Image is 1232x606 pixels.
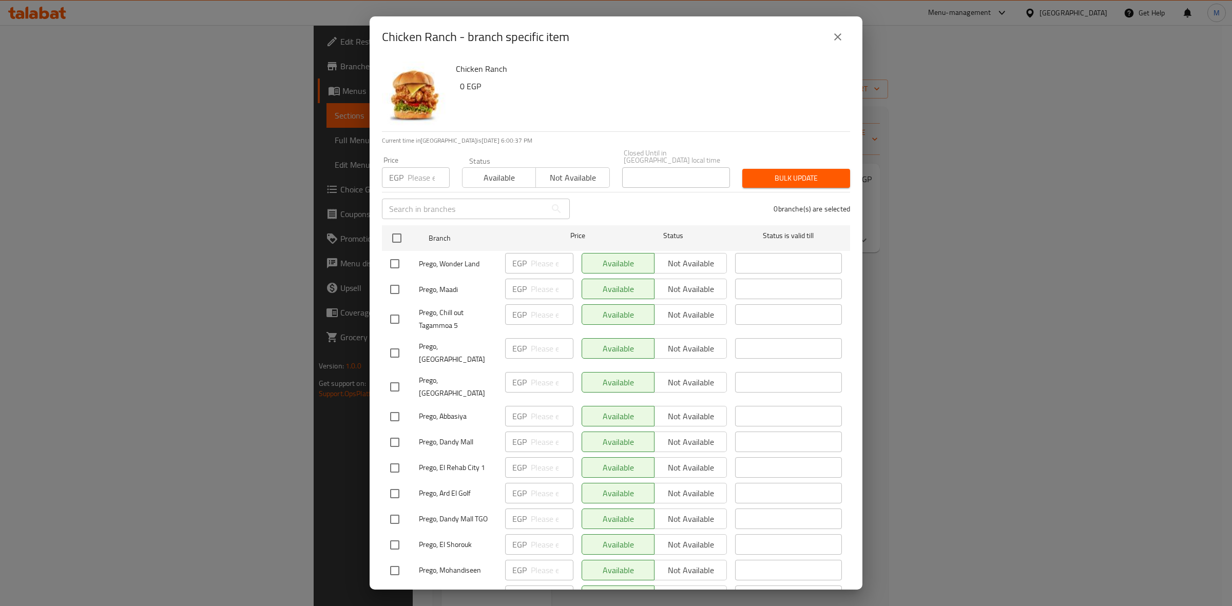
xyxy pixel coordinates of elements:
input: Please enter price [531,560,573,580]
p: Current time in [GEOGRAPHIC_DATA] is [DATE] 6:00:37 PM [382,136,850,145]
p: EGP [512,590,527,602]
p: EGP [512,376,527,388]
input: Please enter price [531,432,573,452]
span: Prego, Chill out Tagammoa 5 [419,306,497,332]
span: Prego, Dandy Mall TGO [419,513,497,525]
p: EGP [512,283,527,295]
button: Bulk update [742,169,850,188]
span: Prego, Dandy Mall [419,436,497,448]
button: Available [462,167,536,188]
span: Prego, Maadi [419,283,497,296]
p: EGP [512,564,527,576]
button: close [825,25,850,49]
input: Please enter price [531,457,573,478]
p: EGP [512,342,527,355]
span: Prego, El Shorouk [419,538,497,551]
span: Status is valid till [735,229,842,242]
img: Chicken Ranch [382,62,448,127]
p: EGP [389,171,403,184]
h6: Chicken Ranch [456,62,842,76]
p: EGP [512,308,527,321]
input: Please enter price [531,304,573,325]
span: Prego, Mohandiseen [419,564,497,577]
h2: Chicken Ranch - branch specific item [382,29,569,45]
span: Price [544,229,612,242]
input: Please enter price [531,534,573,555]
span: Prego, Abbasiya [419,410,497,423]
input: Please enter price [531,253,573,273]
p: EGP [512,257,527,269]
span: Prego, [GEOGRAPHIC_DATA] [419,340,497,366]
span: Prego, Ard El Golf [419,487,497,500]
p: EGP [512,513,527,525]
span: Prego, Wonder Land [419,258,497,270]
input: Please enter price [531,585,573,606]
p: 0 branche(s) are selected [774,204,850,214]
input: Please enter price [531,406,573,426]
input: Search in branches [382,199,546,219]
input: Please enter price [531,372,573,393]
input: Please enter price [531,483,573,503]
p: EGP [512,487,527,499]
input: Please enter price [531,338,573,359]
span: Branch [429,232,535,245]
span: Prego, [GEOGRAPHIC_DATA] [419,374,497,400]
span: Available [467,170,532,185]
input: Please enter price [408,167,450,188]
p: EGP [512,538,527,551]
span: Not available [540,170,605,185]
span: Bulk update [750,172,842,185]
p: EGP [512,436,527,448]
input: Please enter price [531,279,573,299]
span: Prego, El Rehab City 1 [419,461,497,474]
p: EGP [512,461,527,474]
p: EGP [512,410,527,422]
input: Please enter price [531,509,573,529]
h6: 0 EGP [460,79,842,93]
button: Not available [535,167,609,188]
span: Status [620,229,727,242]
